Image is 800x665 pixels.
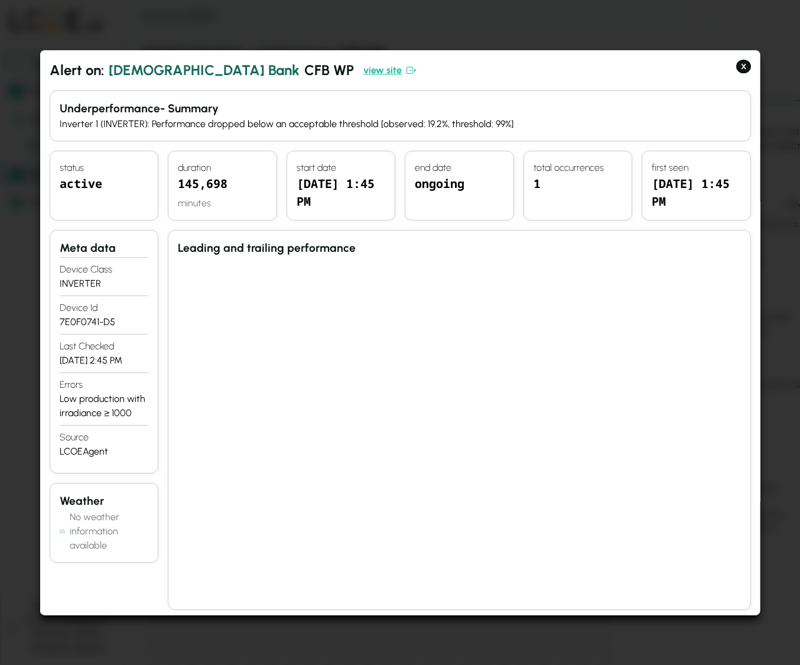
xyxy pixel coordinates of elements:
div: [DATE] 1:45 PM [297,175,385,210]
div: INVERTER [60,277,148,291]
div: active [60,175,148,210]
h4: device class [60,262,148,277]
h4: Source [60,430,148,445]
div: [DATE] 2:45 PM [60,353,148,368]
div: ongoing [415,175,503,210]
h3: Meta data [60,240,148,257]
span: [DEMOGRAPHIC_DATA] Bank [109,59,300,80]
div: LCOEAgent [60,445,148,459]
h3: Leading and trailing performance [178,240,740,257]
a: view site [363,63,416,77]
h3: - Summary [60,100,741,117]
div: [DATE] 1:45 PM [652,175,740,210]
button: X [736,59,750,73]
div: No weather information available [70,510,148,553]
h4: status [60,161,148,175]
h4: end date [415,161,503,175]
h4: errors [60,378,148,392]
div: Inverter 1 (INVERTER): Performance dropped below an acceptable threshold [observed: 19.2%, thresh... [60,117,741,131]
h2: Alert on: CFB WP [50,59,751,80]
h4: duration [178,161,266,175]
h3: Weather [60,493,148,510]
div: 7E0F0741-D5 [60,315,148,329]
div: minutes [178,196,266,210]
h4: start date [297,161,385,175]
div: Low production with irradiance ≥ 1000 [60,392,148,420]
div: 1 [533,175,622,210]
h4: device id [60,301,148,315]
div: 145,698 [178,175,266,196]
h4: first seen [652,161,740,175]
h4: last checked [60,339,148,353]
span: underperformance [60,101,160,115]
h4: total occurrences [533,161,622,175]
